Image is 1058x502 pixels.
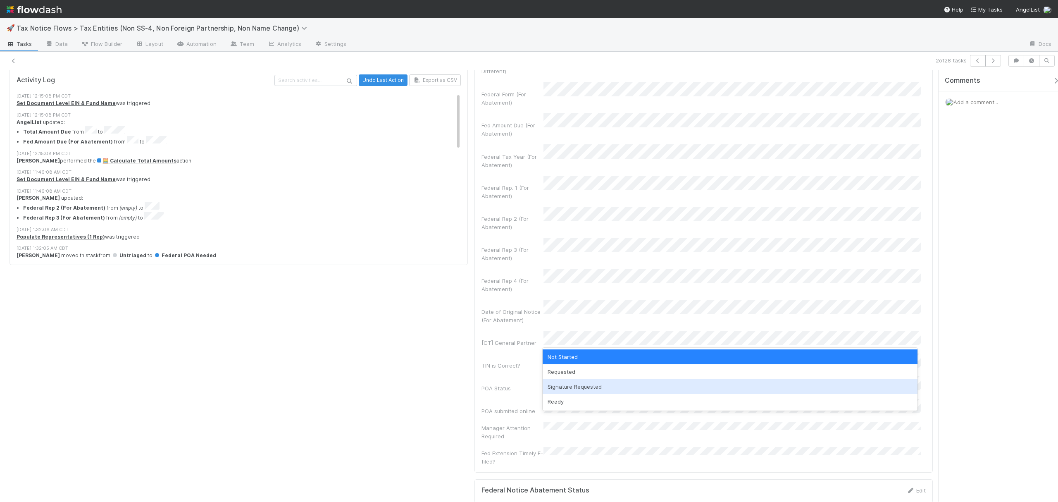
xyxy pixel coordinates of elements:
[274,75,357,86] input: Search activities...
[17,245,469,252] div: [DATE] 1:32:05 AM CDT
[112,252,146,258] span: Untriaged
[119,205,137,211] em: (empty)
[409,74,461,86] button: Export as CSV
[154,252,216,258] span: Federal POA Needed
[261,38,308,51] a: Analytics
[481,407,543,415] div: POA submited online
[1043,6,1051,14] img: avatar_d45d11ee-0024-4901-936f-9df0a9cc3b4e.png
[17,234,105,240] a: Populate Representatives (1 Rep)
[23,129,71,135] strong: Total Amount Due
[359,74,407,86] button: Undo Last Action
[17,252,60,258] strong: [PERSON_NAME]
[543,379,917,394] div: Signature Requested
[953,99,998,105] span: Add a comment...
[23,202,469,212] li: from to
[970,5,1003,14] a: My Tasks
[17,119,42,125] strong: AngelList
[543,349,917,364] div: Not Started
[119,215,137,221] em: (empty)
[481,449,543,466] div: Fed Extension Timely E-filed?
[17,100,116,106] a: Set Document Level EIN & Fund Name
[223,38,261,51] a: Team
[543,364,917,379] div: Requested
[17,176,469,183] div: was triggered
[17,233,469,241] div: was triggered
[481,339,543,347] div: [CT] General Partner
[170,38,223,51] a: Automation
[1016,6,1040,13] span: AngelList
[481,121,543,138] div: Fed Amount Due (For Abatement)
[481,90,543,107] div: Federal Form (For Abatement)
[481,184,543,200] div: Federal Rep. 1 (For Abatement)
[7,2,62,17] img: logo-inverted-e16ddd16eac7371096b0.svg
[17,226,469,233] div: [DATE] 1:32:06 AM CDT
[936,56,967,65] span: 2 of 28 tasks
[23,215,105,221] strong: Federal Rep 3 (For Abatement)
[17,195,60,201] strong: [PERSON_NAME]
[7,24,15,31] span: 🚀
[17,93,469,100] div: [DATE] 12:15:08 PM CDT
[23,136,469,146] li: from to
[17,24,311,32] span: Tax Notice Flows > Tax Entities (Non SS-4, Non Foreign Partnership, Non Name Change)
[1022,38,1058,51] a: Docs
[481,215,543,231] div: Federal Rep 2 (For Abatement)
[481,246,543,262] div: Federal Rep 3 (For Abatement)
[17,169,469,176] div: [DATE] 11:46:08 AM CDT
[39,38,74,51] a: Data
[481,384,543,392] div: POA Status
[23,212,469,222] li: from to
[945,98,953,106] img: avatar_d45d11ee-0024-4901-936f-9df0a9cc3b4e.png
[17,112,469,119] div: [DATE] 12:15:08 PM CDT
[17,157,469,165] div: performed the action.
[17,188,469,195] div: [DATE] 11:46:08 AM CDT
[17,150,469,157] div: [DATE] 12:15:08 PM CDT
[17,158,60,164] strong: [PERSON_NAME]
[81,40,122,48] span: Flow Builder
[970,6,1003,13] span: My Tasks
[906,487,926,494] a: Edit
[17,176,116,182] a: Set Document Level EIN & Fund Name
[481,361,543,370] div: TIN is Correct?
[23,205,105,211] strong: Federal Rep 2 (For Abatement)
[129,38,170,51] a: Layout
[481,277,543,293] div: Federal Rep 4 (For Abatement)
[17,252,469,259] div: moved this task from to
[944,5,963,14] div: Help
[17,100,469,107] div: was triggered
[481,424,543,440] div: Manager Attention Required
[17,76,273,84] h5: Activity Log
[481,153,543,169] div: Federal Tax Year (For Abatement)
[74,38,129,51] a: Flow Builder
[23,139,113,145] strong: Fed Amount Due (For Abatement)
[543,394,917,409] div: Ready
[7,40,32,48] span: Tasks
[17,194,469,222] div: updated:
[308,38,353,51] a: Settings
[945,76,980,85] span: Comments
[17,119,469,146] div: updated:
[96,158,176,164] a: 🧮 Calculate Total Amounts
[23,126,469,136] li: from to
[481,486,589,495] h5: Federal Notice Abatement Status
[481,308,543,324] div: Date of Original Notice (For Abatement)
